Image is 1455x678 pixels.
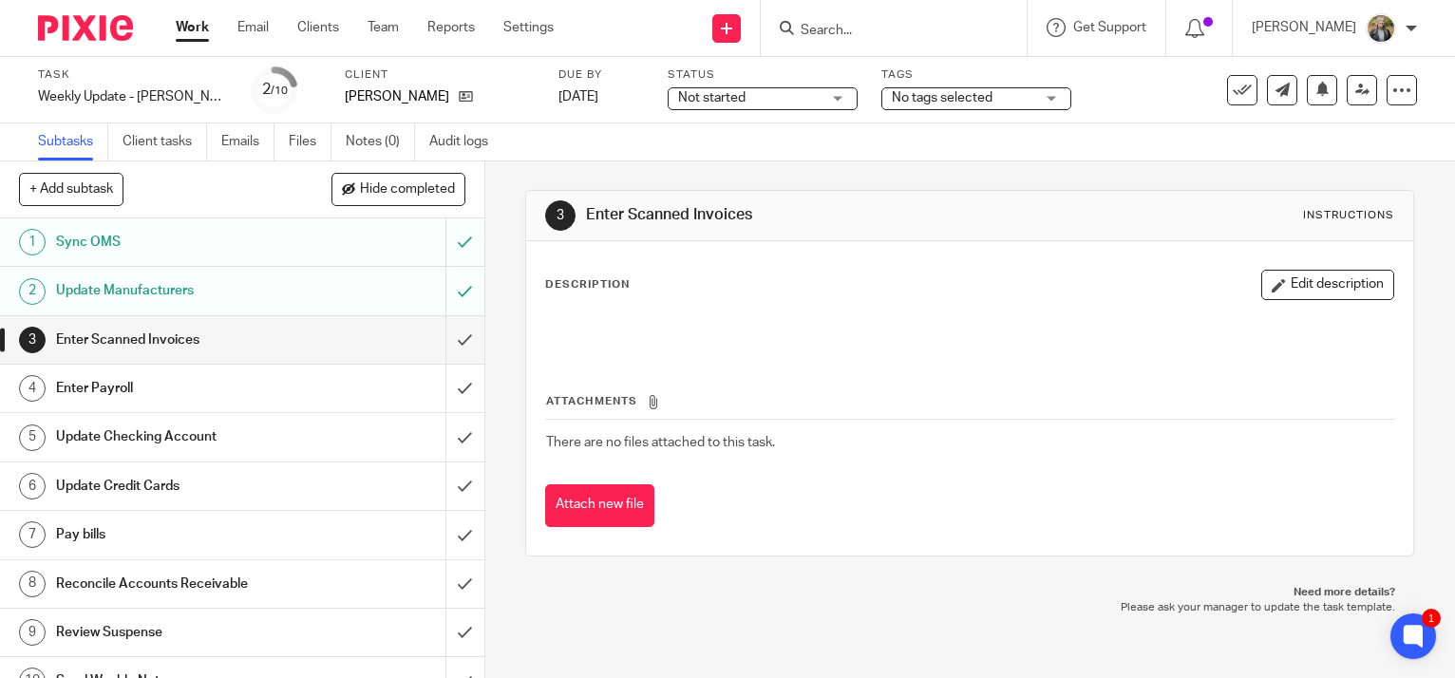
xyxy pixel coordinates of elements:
div: 3 [545,200,576,231]
img: Pixie [38,15,133,41]
h1: Pay bills [56,520,303,549]
div: 1 [1422,609,1441,628]
a: Email [237,18,269,37]
a: Audit logs [429,123,502,160]
span: Hide completed [360,182,455,198]
a: Settings [503,18,554,37]
div: 8 [19,571,46,597]
a: Subtasks [38,123,108,160]
h1: Enter Scanned Invoices [586,205,1011,225]
div: 6 [19,473,46,499]
a: Files [289,123,331,160]
h1: Reconcile Accounts Receivable [56,570,303,598]
div: 9 [19,619,46,646]
h1: Enter Payroll [56,374,303,403]
label: Client [345,67,535,83]
p: Need more details? [544,585,1395,600]
div: 4 [19,375,46,402]
a: Notes (0) [346,123,415,160]
span: No tags selected [892,91,992,104]
span: There are no files attached to this task. [546,436,775,449]
p: [PERSON_NAME] [1252,18,1356,37]
div: Weekly Update - [PERSON_NAME] [38,87,228,106]
h1: Update Credit Cards [56,472,303,500]
h1: Review Suspense [56,618,303,647]
a: Clients [297,18,339,37]
div: 2 [19,278,46,305]
span: [DATE] [558,90,598,104]
h1: Update Checking Account [56,423,303,451]
div: 7 [19,521,46,548]
div: 2 [262,79,288,101]
h1: Update Manufacturers [56,276,303,305]
p: Description [545,277,630,292]
small: /10 [271,85,288,96]
a: Client tasks [123,123,207,160]
div: 5 [19,424,46,451]
a: Reports [427,18,475,37]
p: [PERSON_NAME] [345,87,449,106]
button: Hide completed [331,173,465,205]
label: Task [38,67,228,83]
span: Attachments [546,396,637,406]
p: Please ask your manager to update the task template. [544,600,1395,615]
button: Edit description [1261,270,1394,300]
img: image.jpg [1366,13,1396,44]
label: Tags [881,67,1071,83]
a: Emails [221,123,274,160]
div: 3 [19,327,46,353]
a: Team [368,18,399,37]
div: 1 [19,229,46,255]
input: Search [799,23,970,40]
div: Instructions [1303,208,1394,223]
a: Work [176,18,209,37]
span: Not started [678,91,746,104]
label: Status [668,67,858,83]
button: + Add subtask [19,173,123,205]
button: Attach new file [545,484,654,527]
h1: Sync OMS [56,228,303,256]
label: Due by [558,67,644,83]
span: Get Support [1073,21,1146,34]
h1: Enter Scanned Invoices [56,326,303,354]
div: Weekly Update - Milliano [38,87,228,106]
